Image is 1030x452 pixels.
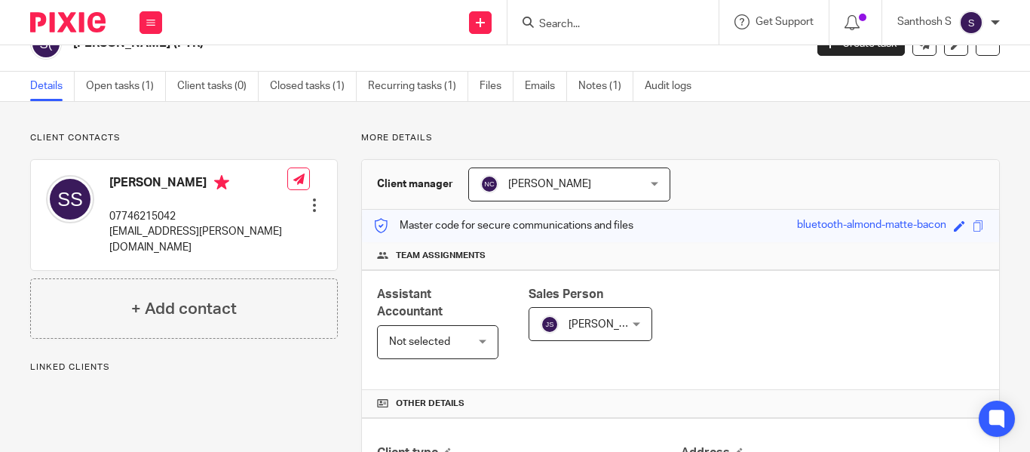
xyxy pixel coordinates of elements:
[177,72,259,101] a: Client tasks (0)
[109,175,287,194] h4: [PERSON_NAME]
[86,72,166,101] a: Open tasks (1)
[214,175,229,190] i: Primary
[897,14,952,29] p: Santhosh S
[109,209,287,224] p: 07746215042
[645,72,703,101] a: Audit logs
[46,175,94,223] img: svg%3E
[508,179,591,189] span: [PERSON_NAME]
[30,361,338,374] p: Linked clients
[529,288,603,300] span: Sales Person
[361,132,1000,144] p: More details
[480,72,513,101] a: Files
[389,337,450,347] span: Not selected
[131,297,237,321] h4: + Add contact
[30,132,338,144] p: Client contacts
[109,224,287,255] p: [EMAIL_ADDRESS][PERSON_NAME][DOMAIN_NAME]
[377,288,443,318] span: Assistant Accountant
[30,12,106,32] img: Pixie
[959,11,983,35] img: svg%3E
[373,218,633,233] p: Master code for secure communications and files
[578,72,633,101] a: Notes (1)
[396,398,464,410] span: Other details
[569,319,651,330] span: [PERSON_NAME]
[541,315,559,334] img: svg%3E
[797,217,946,235] div: bluetooth-almond-matte-bacon
[377,177,453,192] h3: Client manager
[270,72,357,101] a: Closed tasks (1)
[525,72,567,101] a: Emails
[30,72,75,101] a: Details
[756,17,814,27] span: Get Support
[538,18,673,32] input: Search
[368,72,468,101] a: Recurring tasks (1)
[480,175,498,193] img: svg%3E
[396,250,486,262] span: Team assignments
